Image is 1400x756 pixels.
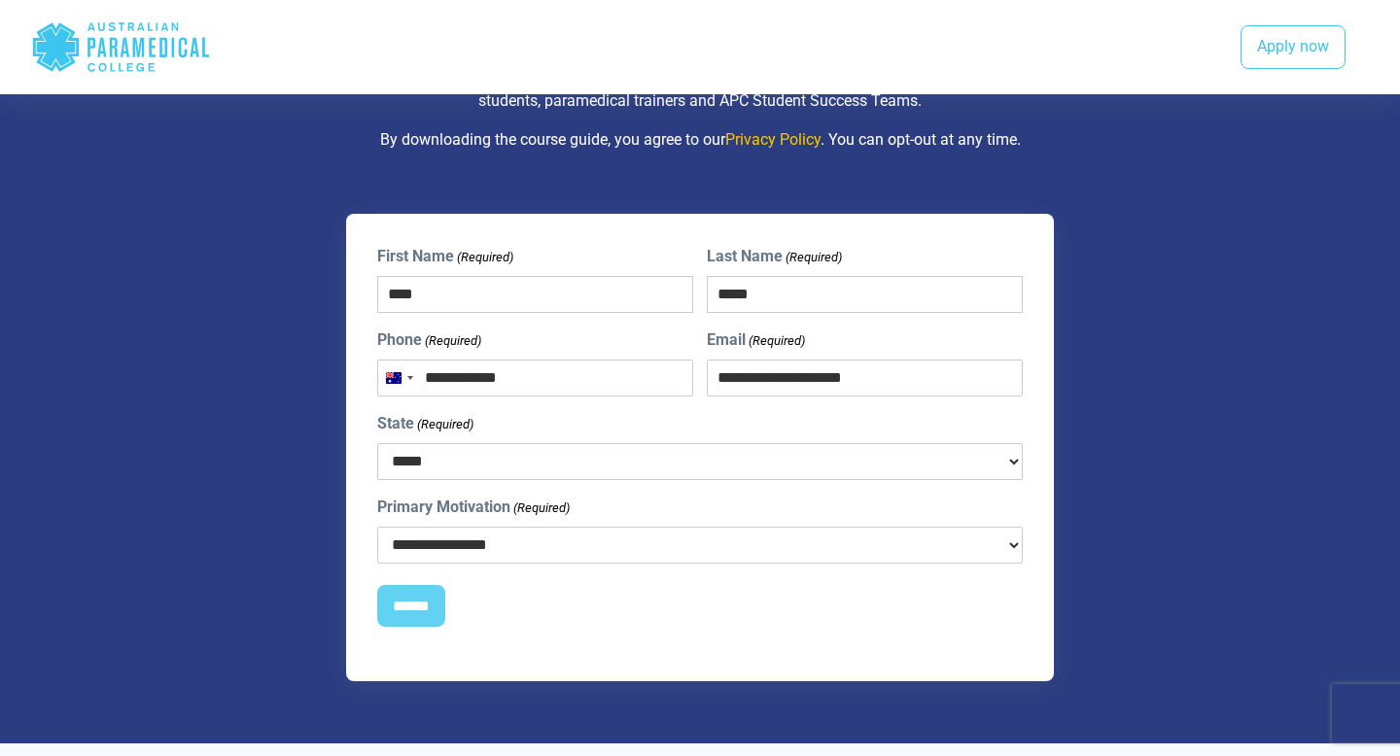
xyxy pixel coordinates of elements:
[424,331,482,351] span: (Required)
[377,412,473,435] label: State
[707,245,842,268] label: Last Name
[512,498,571,518] span: (Required)
[131,128,1269,152] p: By downloading the course guide, you agree to our . You can opt-out at any time.
[747,331,805,351] span: (Required)
[784,248,842,267] span: (Required)
[377,496,570,519] label: Primary Motivation
[31,16,211,79] div: Australian Paramedical College
[377,245,513,268] label: First Name
[456,248,514,267] span: (Required)
[416,415,474,434] span: (Required)
[377,328,481,352] label: Phone
[707,328,805,352] label: Email
[1241,25,1346,70] a: Apply now
[378,361,419,395] button: Selected country
[725,130,821,149] a: Privacy Policy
